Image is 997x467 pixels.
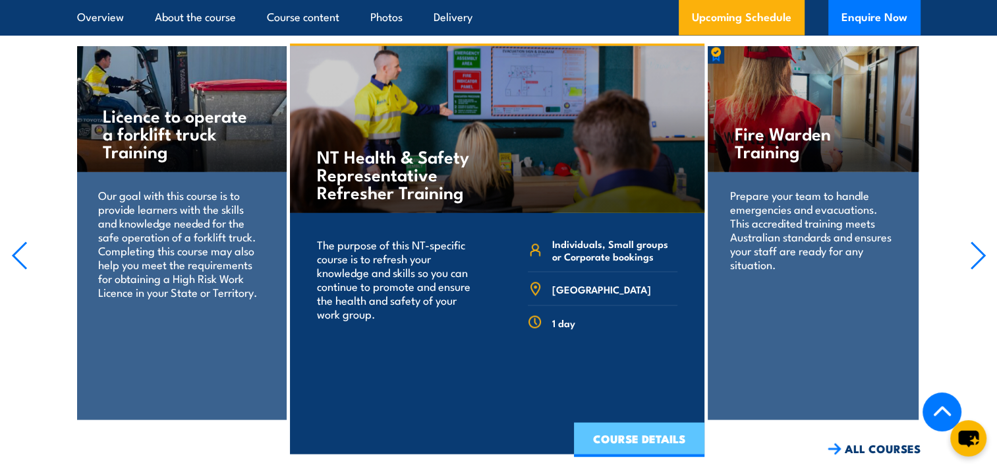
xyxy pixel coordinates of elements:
[552,237,677,262] span: Individuals, Small groups or Corporate bookings
[98,187,264,298] p: Our goal with this course is to provide learners with the skills and knowledge needed for the saf...
[574,422,704,456] a: COURSE DETAILS
[317,146,472,200] h4: NT Health & Safety Representative Refresher Training
[552,316,575,328] span: 1 day
[552,282,651,295] span: [GEOGRAPHIC_DATA]
[735,123,891,159] h4: Fire Warden Training
[828,441,921,456] a: ALL COURSES
[950,420,986,456] button: chat-button
[103,106,259,159] h4: Licence to operate a forklift truck Training
[317,237,480,320] p: The purpose of this NT-specific course is to refresh your knowledge and skills so you can continu...
[730,187,896,270] p: Prepare your team to handle emergencies and evacuations. This accredited training meets Australia...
